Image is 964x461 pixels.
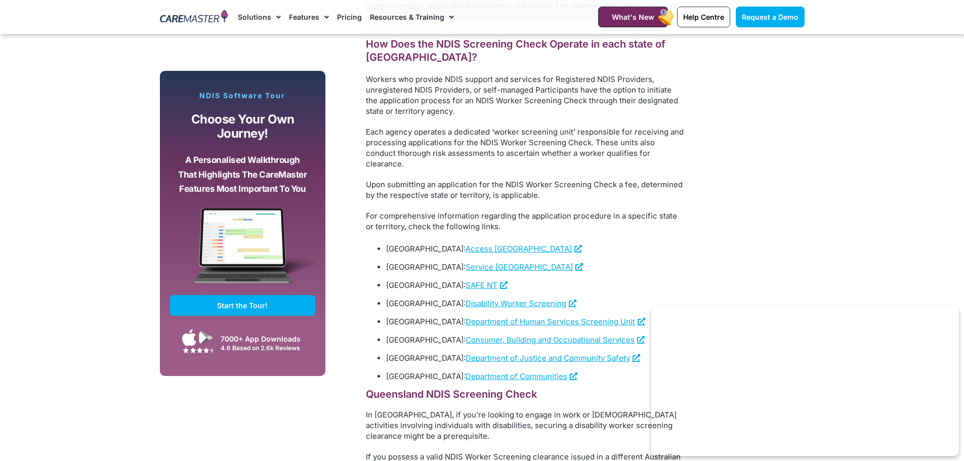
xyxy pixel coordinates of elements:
[466,244,582,254] a: Access [GEOGRAPHIC_DATA]
[178,153,308,196] p: A personalised walkthrough that highlights the CareMaster features most important to you
[466,371,577,381] a: Department of Communities
[651,306,959,456] iframe: Popup CTA
[366,180,683,200] span: Upon submitting an application for the NDIS Worker Screening Check a fee, determined by the respe...
[466,262,573,272] span: Service [GEOGRAPHIC_DATA]
[386,280,466,290] span: [GEOGRAPHIC_DATA]:
[598,7,668,27] a: What's New
[366,37,685,64] h2: How Does the NDIS Screening Check Operate in each state of [GEOGRAPHIC_DATA]?
[736,7,805,27] a: Request a Demo
[366,211,677,231] span: For comprehensive information regarding the application procedure in a specific state or territor...
[466,353,640,363] a: Department of Justice and Community Safety
[386,299,466,308] span: [GEOGRAPHIC_DATA]:
[466,317,635,326] span: Department of Human Services Screening Unit
[742,13,799,21] span: Request a Demo
[386,335,466,345] span: [GEOGRAPHIC_DATA]:
[182,329,196,346] img: Apple App Store Icon
[466,353,630,363] span: Department of Justice and Community Safety
[386,353,466,363] span: [GEOGRAPHIC_DATA]:
[612,13,654,21] span: What's New
[170,208,316,295] img: CareMaster Software Mockup on Screen
[366,388,685,401] h3: Queensland NDIS Screening Check
[677,7,730,27] a: Help Centre
[683,13,724,21] span: Help Centre
[466,335,645,345] a: Consumer, Building and Occupational Services
[466,262,583,272] a: Service [GEOGRAPHIC_DATA]
[170,295,316,316] a: Start the Tour!
[386,244,466,254] span: [GEOGRAPHIC_DATA]:
[199,330,213,345] img: Google Play App Icon
[170,91,316,100] p: NDIS Software Tour
[466,299,576,308] a: Disability Worker Screening
[466,317,645,326] a: Department of Human Services Screening Unit
[366,127,684,169] span: Each agency operates a dedicated ‘worker screening unit’ responsible for receiving and processing...
[386,262,466,272] span: [GEOGRAPHIC_DATA]:
[386,369,685,384] li: [GEOGRAPHIC_DATA]:
[178,112,308,141] p: Choose your own journey!
[466,244,572,254] span: Access [GEOGRAPHIC_DATA]
[466,299,566,308] span: Disability Worker Screening
[221,333,310,344] div: 7000+ App Downloads
[221,344,310,352] div: 4.6 Based on 2.6k Reviews
[386,317,466,326] span: [GEOGRAPHIC_DATA]:
[366,410,677,441] span: In [GEOGRAPHIC_DATA], if you’re looking to engage in work or [DEMOGRAPHIC_DATA] activities involv...
[366,74,678,116] span: Workers who provide NDIS support and services for Registered NDIS Providers, unregistered NDIS Pr...
[466,280,497,290] span: SAFE NT
[217,301,268,310] span: Start the Tour!
[466,280,508,290] a: SAFE NT
[183,347,213,353] img: Google Play Store App Review Stars
[466,335,635,345] span: Consumer, Building and Occupational Services
[160,10,228,25] img: CareMaster Logo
